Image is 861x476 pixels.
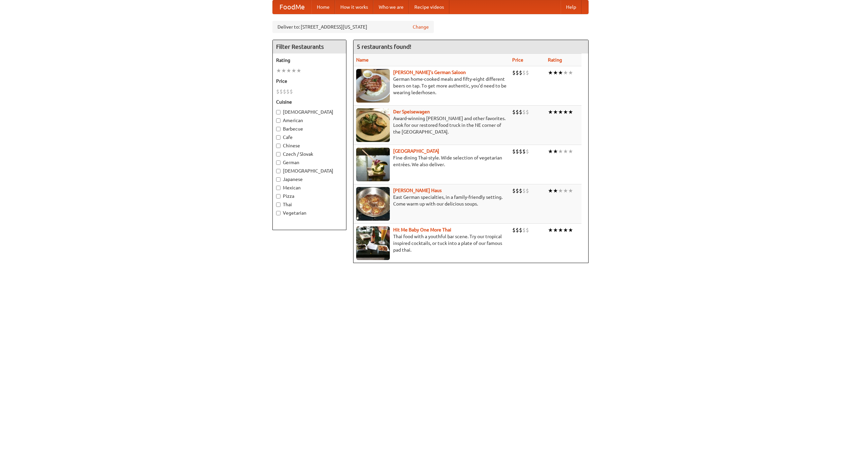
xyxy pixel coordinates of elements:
[276,142,343,149] label: Chinese
[548,108,553,116] li: ★
[276,135,280,140] input: Cafe
[276,127,280,131] input: Barbecue
[276,211,280,215] input: Vegetarian
[276,159,343,166] label: German
[335,0,373,14] a: How it works
[356,69,390,103] img: esthers.jpg
[356,194,507,207] p: East German specialties, in a family-friendly setting. Come warm up with our delicious soups.
[561,0,582,14] a: Help
[522,108,526,116] li: $
[276,194,280,198] input: Pizza
[519,69,522,76] li: $
[568,148,573,155] li: ★
[276,144,280,148] input: Chinese
[563,69,568,76] li: ★
[512,108,516,116] li: $
[276,118,280,123] input: American
[516,148,519,155] li: $
[526,69,529,76] li: $
[356,154,507,168] p: Fine dining Thai-style. Wide selection of vegetarian entrées. We also deliver.
[373,0,409,14] a: Who we are
[393,70,466,75] a: [PERSON_NAME]'s German Saloon
[286,88,290,95] li: $
[548,226,553,234] li: ★
[522,148,526,155] li: $
[276,168,343,174] label: [DEMOGRAPHIC_DATA]
[356,76,507,96] p: German home-cooked meals and fifty-eight different beers on tap. To get more authentic, you'd nee...
[276,210,343,216] label: Vegetarian
[276,99,343,105] h5: Cuisine
[526,108,529,116] li: $
[526,148,529,155] li: $
[276,160,280,165] input: German
[286,67,291,74] li: ★
[516,226,519,234] li: $
[548,69,553,76] li: ★
[276,177,280,182] input: Japanese
[393,227,451,232] a: Hit Me Baby One More Thai
[409,0,449,14] a: Recipe videos
[563,108,568,116] li: ★
[558,148,563,155] li: ★
[563,148,568,155] li: ★
[290,88,293,95] li: $
[516,108,519,116] li: $
[356,187,390,221] img: kohlhaus.jpg
[276,184,343,191] label: Mexican
[276,186,280,190] input: Mexican
[512,57,523,63] a: Price
[548,148,553,155] li: ★
[519,187,522,194] li: $
[413,24,429,30] a: Change
[276,117,343,124] label: American
[512,148,516,155] li: $
[276,78,343,84] h5: Price
[553,69,558,76] li: ★
[276,67,281,74] li: ★
[548,57,562,63] a: Rating
[356,226,390,260] img: babythai.jpg
[276,152,280,156] input: Czech / Slovak
[276,125,343,132] label: Barbecue
[393,109,430,114] a: Der Speisewagen
[276,193,343,199] label: Pizza
[519,226,522,234] li: $
[563,187,568,194] li: ★
[279,88,283,95] li: $
[276,176,343,183] label: Japanese
[393,148,439,154] a: [GEOGRAPHIC_DATA]
[558,69,563,76] li: ★
[276,109,343,115] label: [DEMOGRAPHIC_DATA]
[356,57,369,63] a: Name
[296,67,301,74] li: ★
[553,226,558,234] li: ★
[356,108,390,142] img: speisewagen.jpg
[516,69,519,76] li: $
[357,43,411,50] ng-pluralize: 5 restaurants found!
[553,148,558,155] li: ★
[548,187,553,194] li: ★
[526,187,529,194] li: $
[526,226,529,234] li: $
[283,88,286,95] li: $
[553,187,558,194] li: ★
[568,226,573,234] li: ★
[273,0,311,14] a: FoodMe
[276,57,343,64] h5: Rating
[276,169,280,173] input: [DEMOGRAPHIC_DATA]
[519,108,522,116] li: $
[558,108,563,116] li: ★
[311,0,335,14] a: Home
[276,201,343,208] label: Thai
[393,188,442,193] a: [PERSON_NAME] Haus
[276,134,343,141] label: Cafe
[563,226,568,234] li: ★
[356,115,507,135] p: Award-winning [PERSON_NAME] and other favorites. Look for our restored food truck in the NE corne...
[558,226,563,234] li: ★
[276,151,343,157] label: Czech / Slovak
[568,187,573,194] li: ★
